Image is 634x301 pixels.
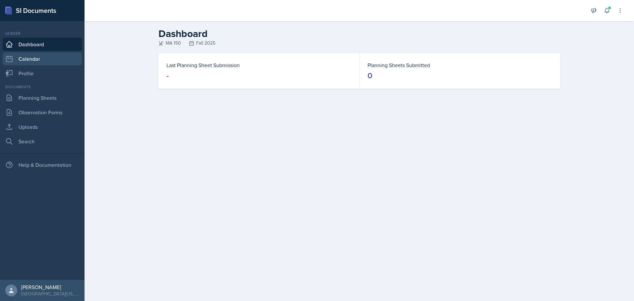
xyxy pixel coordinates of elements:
[21,290,79,297] div: [GEOGRAPHIC_DATA][US_STATE] in [GEOGRAPHIC_DATA]
[3,106,82,119] a: Observation Forms
[368,70,372,81] div: 0
[3,84,82,90] div: Documents
[166,61,351,69] dt: Last Planning Sheet Submission
[3,38,82,51] a: Dashboard
[3,120,82,133] a: Uploads
[3,67,82,80] a: Profile
[21,284,79,290] div: [PERSON_NAME]
[3,52,82,65] a: Calendar
[3,30,82,36] div: Leader
[3,158,82,171] div: Help & Documentation
[3,91,82,104] a: Planning Sheets
[368,61,552,69] dt: Planning Sheets Submitted
[166,70,169,81] div: -
[158,40,560,47] div: MA 150 Fall 2025
[3,135,82,148] a: Search
[158,28,560,40] h2: Dashboard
